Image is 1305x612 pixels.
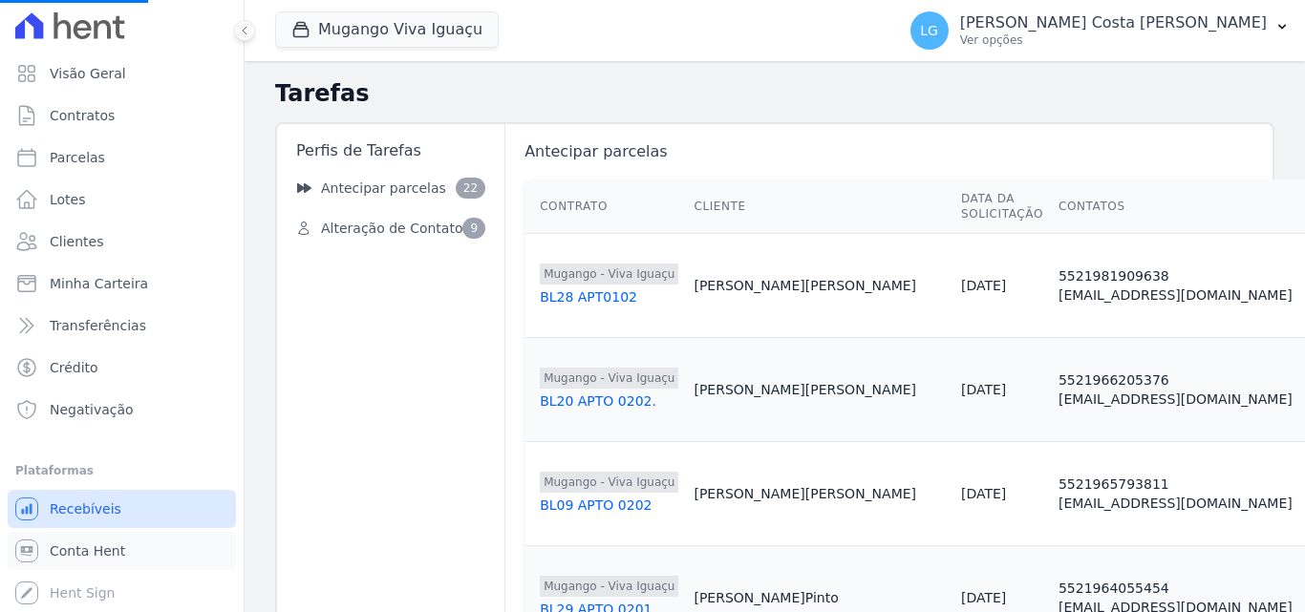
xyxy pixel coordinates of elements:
[8,96,236,135] a: Contratos
[8,490,236,528] a: Recebíveis
[960,32,1267,48] p: Ver opções
[694,380,945,399] div: [PERSON_NAME] [PERSON_NAME]
[50,148,105,167] span: Parcelas
[524,179,686,234] th: Contrato
[895,4,1305,57] button: LG [PERSON_NAME] Costa [PERSON_NAME] Ver opções
[540,496,678,515] div: BL09 APTO 0202
[15,459,228,482] div: Plataformas
[540,287,678,306] div: BL28 APT0102
[8,348,236,387] a: Crédito
[694,484,945,503] div: [PERSON_NAME] [PERSON_NAME]
[953,179,1051,234] th: Data da Solicitação
[456,178,485,199] span: 22
[285,210,497,246] a: Alteração de Contato 9
[462,218,485,239] span: 9
[694,588,945,607] div: [PERSON_NAME] Pinto
[50,541,125,560] span: Conta Hent
[953,338,1051,442] td: [DATE]
[920,24,938,37] span: LG
[8,264,236,303] a: Minha Carteira
[694,276,945,295] div: [PERSON_NAME] [PERSON_NAME]
[50,358,98,377] span: Crédito
[540,264,678,285] span: Mugango - Viva Iguaçu
[275,11,499,48] button: Mugango Viva Iguaçu
[953,442,1051,546] td: [DATE]
[8,390,236,429] a: Negativação
[8,222,236,261] a: Clientes
[8,306,236,345] a: Transferências
[321,179,446,199] span: Antecipar parcelas
[8,532,236,570] a: Conta Hent
[321,219,462,239] span: Alteração de Contato
[540,576,678,597] span: Mugango - Viva Iguaçu
[275,76,1274,111] h2: Tarefas
[686,179,952,234] th: Cliente
[8,138,236,177] a: Parcelas
[540,472,678,493] span: Mugango - Viva Iguaçu
[953,234,1051,338] td: [DATE]
[8,54,236,93] a: Visão Geral
[285,132,497,170] div: Perfis de Tarefas
[50,274,148,293] span: Minha Carteira
[50,190,86,209] span: Lotes
[285,170,497,206] a: Antecipar parcelas 22
[960,13,1267,32] p: [PERSON_NAME] Costa [PERSON_NAME]
[50,400,134,419] span: Negativação
[540,391,678,411] div: BL20 APTO 0202.
[50,316,146,335] span: Transferências
[50,64,126,83] span: Visão Geral
[50,106,115,125] span: Contratos
[8,180,236,219] a: Lotes
[285,170,497,246] nav: Sidebar
[540,368,678,389] span: Mugango - Viva Iguaçu
[50,499,121,518] span: Recebíveis
[50,232,103,251] span: Clientes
